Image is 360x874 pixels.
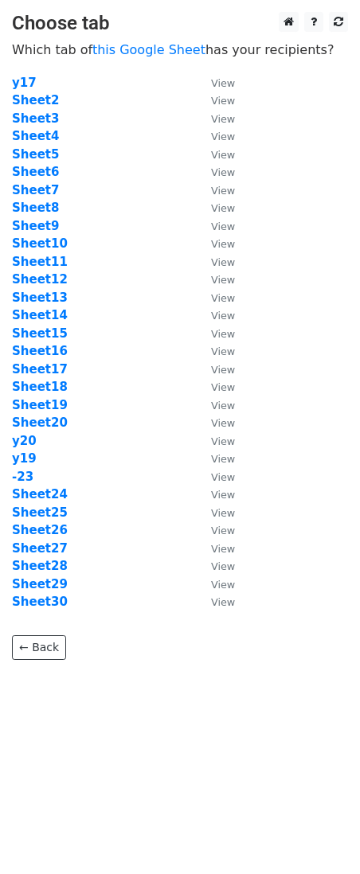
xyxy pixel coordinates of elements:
a: View [195,236,235,251]
small: View [211,579,235,591]
small: View [211,417,235,429]
small: View [211,364,235,376]
small: View [211,435,235,447]
small: View [211,202,235,214]
a: View [195,541,235,556]
a: y17 [12,76,37,90]
a: Sheet7 [12,183,59,197]
a: ← Back [12,635,66,660]
a: View [195,255,235,269]
a: Sheet18 [12,380,68,394]
a: View [195,470,235,484]
small: View [211,507,235,519]
small: View [211,400,235,412]
a: View [195,577,235,591]
a: y20 [12,434,37,448]
a: View [195,219,235,233]
small: View [211,310,235,322]
a: Sheet19 [12,398,68,412]
a: View [195,523,235,537]
small: View [211,77,235,89]
strong: Sheet25 [12,505,68,520]
a: Sheet17 [12,362,68,377]
small: View [211,220,235,232]
small: View [211,596,235,608]
a: View [195,398,235,412]
a: View [195,76,235,90]
small: View [211,238,235,250]
h3: Choose tab [12,12,348,35]
a: Sheet10 [12,236,68,251]
small: View [211,113,235,125]
a: View [195,505,235,520]
a: Sheet20 [12,416,68,430]
a: View [195,362,235,377]
a: View [195,129,235,143]
a: Sheet12 [12,272,68,287]
a: Sheet24 [12,487,68,501]
small: View [211,453,235,465]
a: Sheet29 [12,577,68,591]
a: Sheet13 [12,291,68,305]
small: View [211,381,235,393]
a: View [195,344,235,358]
small: View [211,292,235,304]
a: View [195,93,235,107]
a: Sheet27 [12,541,68,556]
a: View [195,111,235,126]
a: View [195,380,235,394]
a: View [195,416,235,430]
strong: Sheet16 [12,344,68,358]
a: Sheet11 [12,255,68,269]
a: View [195,165,235,179]
a: Sheet4 [12,129,59,143]
small: View [211,166,235,178]
a: Sheet3 [12,111,59,126]
a: Sheet6 [12,165,59,179]
a: View [195,595,235,609]
a: y19 [12,451,37,466]
a: View [195,147,235,162]
a: Sheet28 [12,559,68,573]
a: View [195,291,235,305]
a: View [195,326,235,341]
small: View [211,274,235,286]
a: -23 [12,470,33,484]
a: Sheet26 [12,523,68,537]
a: View [195,451,235,466]
a: View [195,559,235,573]
small: View [211,560,235,572]
a: View [195,434,235,448]
small: View [211,149,235,161]
strong: Sheet9 [12,219,59,233]
a: Sheet15 [12,326,68,341]
a: Sheet8 [12,201,59,215]
a: Sheet30 [12,595,68,609]
a: View [195,201,235,215]
a: Sheet5 [12,147,59,162]
a: Sheet14 [12,308,68,322]
a: Sheet2 [12,93,59,107]
a: View [195,183,235,197]
a: View [195,272,235,287]
small: View [211,185,235,197]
